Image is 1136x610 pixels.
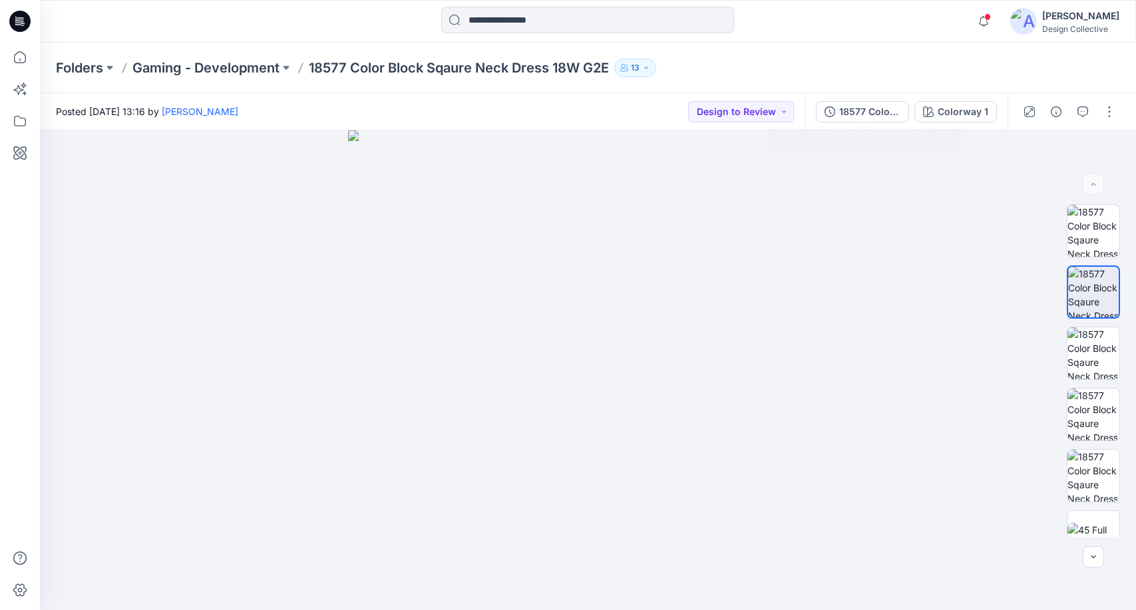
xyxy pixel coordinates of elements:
[614,59,656,77] button: 13
[1042,24,1119,34] div: Design Collective
[1067,327,1119,379] img: 18577 Color Block Sqaure Neck Dress 16W altered for Kristen G2E_Colorway 1
[1042,8,1119,24] div: [PERSON_NAME]
[56,104,238,118] span: Posted [DATE] 13:16 by
[1067,450,1119,502] img: 18577 Color Block Sqaure Neck Dress 16W altered for Kristen G2E_Colorway 1_Back
[631,61,640,75] p: 13
[839,104,900,119] div: 18577 Color Block Sqaure Neck Dress 18W G2E
[816,101,909,122] button: 18577 Color Block Sqaure Neck Dress 18W G2E
[56,59,103,77] a: Folders
[1067,388,1119,440] img: 18577 Color Block Sqaure Neck Dress 16W altered for Kristen G2E_Colorway 1_Left
[309,59,609,77] p: 18577 Color Block Sqaure Neck Dress 18W G2E
[914,101,997,122] button: Colorway 1
[162,106,238,117] a: [PERSON_NAME]
[132,59,280,77] a: Gaming - Development
[1045,101,1067,122] button: Details
[348,130,828,610] img: eyJhbGciOiJIUzI1NiIsImtpZCI6IjAiLCJzbHQiOiJzZXMiLCJ0eXAiOiJKV1QifQ.eyJkYXRhIjp7InR5cGUiOiJzdG9yYW...
[1067,205,1119,257] img: 18577 Color Block Sqaure Neck Dress 16W altered for Kristen G2E GHOST_Colorway 1
[1068,267,1119,317] img: 18577 Color Block Sqaure Neck Dress 16W altered for Kristen G2E_Colorway 1_Front
[1067,523,1119,551] img: 45 Full Body Ghost
[938,104,988,119] div: Colorway 1
[1010,8,1037,35] img: avatar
